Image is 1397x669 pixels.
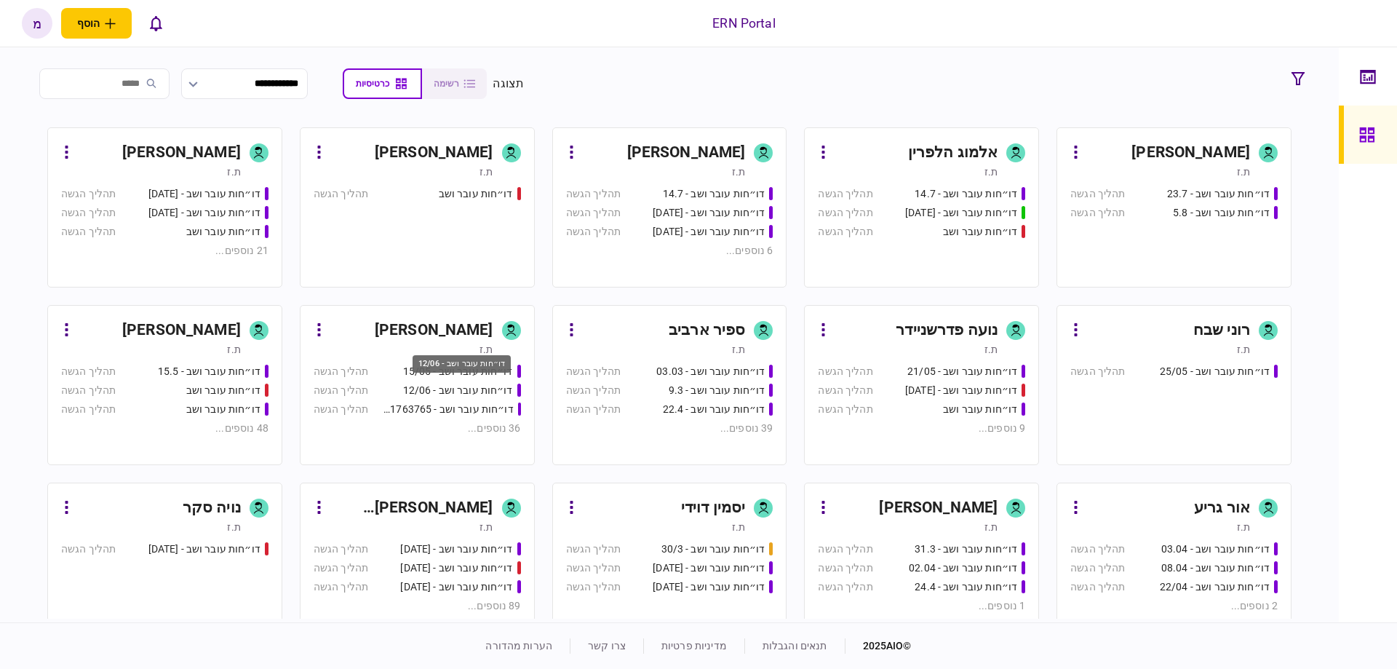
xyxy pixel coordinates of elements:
a: אור גריעת.זדו״חות עובר ושב - 03.04תהליך הגשהדו״חות עובר ושב - 08.04תהליך הגשהדו״חות עובר ושב - 22... [1056,483,1291,643]
button: מ [22,8,52,39]
div: תהליך הגשה [566,542,621,557]
div: תהליך הגשה [61,224,116,240]
div: דו״חות עובר ושב [186,383,260,398]
a: תנאים והגבלות [763,640,827,652]
div: תהליך הגשה [566,364,621,379]
div: 6 נוספים ... [566,243,773,258]
div: דו״חות עובר ושב - 22/04 [1160,579,1270,595]
div: תהליך הגשה [61,402,116,417]
div: [PERSON_NAME] [1131,141,1250,165]
div: תהליך הגשה [1070,186,1125,202]
div: תהליך הגשה [818,383,872,398]
div: 1 נוספים ... [818,598,1025,614]
button: פתח תפריט להוספת לקוח [61,8,132,39]
div: דו״חות עובר ושב - 26.06.25 [148,205,260,221]
div: יסמין דוידי [681,496,745,520]
a: מדיניות פרטיות [661,640,727,652]
div: תהליך הגשה [314,579,368,595]
div: 9 נוספים ... [818,421,1025,436]
div: 21 נוספים ... [61,243,268,258]
div: ת.ז [984,342,998,357]
div: דו״חות עובר ושב [186,224,260,240]
div: תהליך הגשה [61,364,116,379]
div: ת.ז [227,520,240,534]
div: תהליך הגשה [566,402,621,417]
div: תהליך הגשה [818,205,872,221]
div: ת.ז [732,342,745,357]
a: ספיר ארביבת.זדו״חות עובר ושב - 03.03תהליך הגשהדו״חות עובר ושב - 9.3תהליך הגשהדו״חות עובר ושב - 22... [552,305,787,465]
span: כרטיסיות [356,79,389,89]
div: [PERSON_NAME] [375,319,493,342]
div: תהליך הגשה [314,561,368,576]
div: דו״חות עובר ושב - 02/09/25 [653,579,765,595]
a: צרו קשר [588,640,626,652]
div: תהליך הגשה [566,205,621,221]
div: תהליך הגשה [818,364,872,379]
div: דו״חות עובר ושב - 14.7 [663,186,765,202]
div: תהליך הגשה [314,542,368,557]
div: תהליך הגשה [566,561,621,576]
div: 48 נוספים ... [61,421,268,436]
a: [PERSON_NAME]ת.זדו״חות עובר ושב - 15.5תהליך הגשהדו״חות עובר ושבתהליך הגשהדו״חות עובר ושבתהליך הגש... [47,305,282,465]
div: דו״חות עובר ושב - 5.8 [1173,205,1270,221]
div: ת.ז [984,520,998,534]
div: דו״חות עובר ושב - 12/06 [413,355,511,373]
a: [PERSON_NAME]ת.זדו״חות עובר ושבתהליך הגשה [300,127,535,288]
div: תהליך הגשה [1070,561,1125,576]
div: 2 נוספים ... [1070,598,1278,614]
a: יסמין דוידית.זדו״חות עובר ושב - 30/3תהליך הגשהדו״חות עובר ושב - 31.08.25תהליך הגשהדו״חות עובר ושב... [552,483,787,643]
div: תהליך הגשה [1070,542,1125,557]
a: נויה סקרת.זדו״חות עובר ושב - 19.03.2025תהליך הגשה [47,483,282,643]
div: דו״חות עובר ושב - 25.06.25 [148,186,260,202]
div: [PERSON_NAME] [879,496,998,520]
div: דו״חות עובר ושב - 03.03 [656,364,765,379]
div: דו״חות עובר ושב - 19.3.25 [400,579,512,595]
div: ת.ז [984,165,998,179]
div: רוני שבח [1193,319,1250,342]
div: תהליך הגשה [566,224,621,240]
div: נויה סקר [183,496,241,520]
div: תהליך הגשה [314,402,368,417]
div: ת.ז [1237,342,1250,357]
div: דו״חות עובר ושב - 23.7.25 [653,205,765,221]
div: תצוגה [493,75,524,92]
div: תהליך הגשה [818,402,872,417]
div: ERN Portal [712,14,775,33]
div: [PERSON_NAME] [PERSON_NAME] [330,496,493,520]
div: [PERSON_NAME] [627,141,746,165]
div: דו״חות עובר ושב - 9.3 [669,383,765,398]
div: תהליך הגשה [1070,364,1125,379]
div: [PERSON_NAME] [375,141,493,165]
div: דו״חות עובר ושב [186,402,260,417]
div: ספיר ארביב [669,319,745,342]
div: תהליך הגשה [818,186,872,202]
div: דו״חות עובר ושב - 19.03.2025 [148,542,260,557]
div: ת.ז [1237,520,1250,534]
div: דו״חות עובר ושב - 02.04 [909,561,1017,576]
div: דו״חות עובר ושב - 30/3 [661,542,765,557]
div: דו״חות עובר ושב [439,186,513,202]
div: דו״חות עובר ושב - 03/06/25 [905,383,1017,398]
div: תהליך הגשה [566,186,621,202]
div: תהליך הגשה [1070,205,1125,221]
div: תהליך הגשה [61,383,116,398]
div: תהליך הגשה [1070,579,1125,595]
div: דו״חות עובר ושב - 15/05 [403,364,513,379]
div: 36 נוספים ... [314,421,521,436]
div: ת.ז [732,165,745,179]
div: 89 נוספים ... [314,598,521,614]
div: דו״חות עובר ושב - 08.04 [1161,561,1270,576]
div: תהליך הגשה [314,364,368,379]
div: דו״חות עובר ושב [943,224,1017,240]
div: תהליך הגשה [314,186,368,202]
div: דו״חות עובר ושב - 511763765 18/06 [383,402,513,417]
a: אלמוג הלפריןת.זדו״חות עובר ושב - 14.7תהליך הגשהדו״חות עובר ושב - 15.07.25תהליך הגשהדו״חות עובר וש... [804,127,1039,288]
div: ת.ז [479,165,493,179]
a: [PERSON_NAME]ת.זדו״חות עובר ושב - 14.7תהליך הגשהדו״חות עובר ושב - 23.7.25תהליך הגשהדו״חות עובר וש... [552,127,787,288]
div: דו״חות עובר ושב - 15.07.25 [905,205,1017,221]
a: הערות מהדורה [485,640,552,652]
a: נועה פדרשניידרת.זדו״חות עובר ושב - 21/05תהליך הגשהדו״חות עובר ושב - 03/06/25תהליך הגשהדו״חות עובר... [804,305,1039,465]
div: 39 נוספים ... [566,421,773,436]
button: רשימה [422,68,487,99]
